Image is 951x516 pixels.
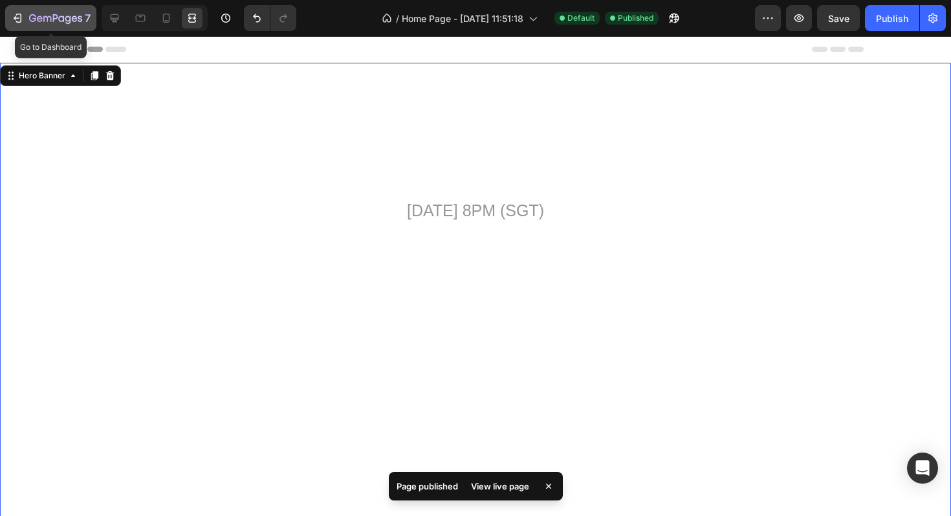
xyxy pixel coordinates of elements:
div: Hero Banner [16,34,68,45]
button: Save [817,5,860,31]
span: Save [828,13,849,24]
div: Open Intercom Messenger [907,453,938,484]
div: Undo/Redo [244,5,296,31]
h2: Performance That Speaks [10,116,941,157]
span: Default [567,12,595,24]
p: Page published [397,480,458,493]
p: 7 [85,10,91,26]
span: Home Page - [DATE] 11:51:18 [402,12,523,25]
span: Published [618,12,653,24]
div: Rich Text Editor. Editing area: main [10,163,941,186]
img: gempages_520125833847768192-57514ded-c173-4139-a960-2ae5d3b29cc7.webp [443,64,508,106]
div: View live page [463,477,537,495]
p: [DATE] 8PM (SGT) [12,164,939,185]
button: Publish [865,5,919,31]
div: Publish [876,12,908,25]
button: 7 [5,5,96,31]
span: / [396,12,399,25]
